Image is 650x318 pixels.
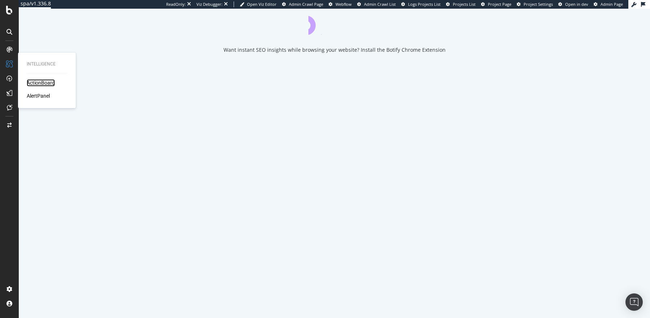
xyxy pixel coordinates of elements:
[247,1,277,7] span: Open Viz Editor
[446,1,476,7] a: Projects List
[335,1,352,7] span: Webflow
[329,1,352,7] a: Webflow
[357,1,396,7] a: Admin Crawl List
[224,46,446,54] div: Want instant SEO insights while browsing your website? Install the Botify Chrome Extension
[558,1,588,7] a: Open in dev
[565,1,588,7] span: Open in dev
[27,79,55,86] a: ActionBoard
[240,1,277,7] a: Open Viz Editor
[453,1,476,7] span: Projects List
[625,293,643,311] div: Open Intercom Messenger
[601,1,623,7] span: Admin Page
[289,1,323,7] span: Admin Crawl Page
[27,61,67,67] div: Intelligence
[27,92,50,99] a: AlertPanel
[517,1,553,7] a: Project Settings
[196,1,222,7] div: Viz Debugger:
[401,1,441,7] a: Logs Projects List
[481,1,511,7] a: Project Page
[282,1,323,7] a: Admin Crawl Page
[524,1,553,7] span: Project Settings
[308,9,360,35] div: animation
[166,1,186,7] div: ReadOnly:
[364,1,396,7] span: Admin Crawl List
[594,1,623,7] a: Admin Page
[488,1,511,7] span: Project Page
[408,1,441,7] span: Logs Projects List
